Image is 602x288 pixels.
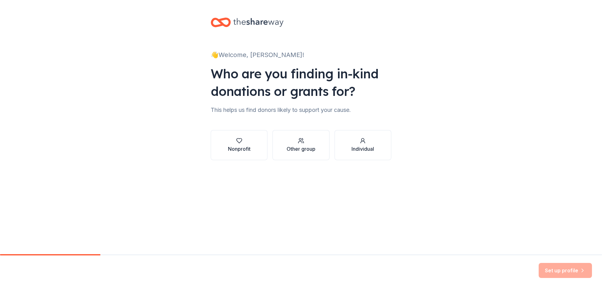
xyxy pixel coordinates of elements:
button: Individual [335,130,391,160]
div: Other group [287,145,315,153]
div: This helps us find donors likely to support your cause. [211,105,391,115]
div: Nonprofit [228,145,251,153]
div: 👋 Welcome, [PERSON_NAME]! [211,50,391,60]
div: Individual [351,145,374,153]
button: Nonprofit [211,130,267,160]
div: Who are you finding in-kind donations or grants for? [211,65,391,100]
button: Other group [272,130,329,160]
